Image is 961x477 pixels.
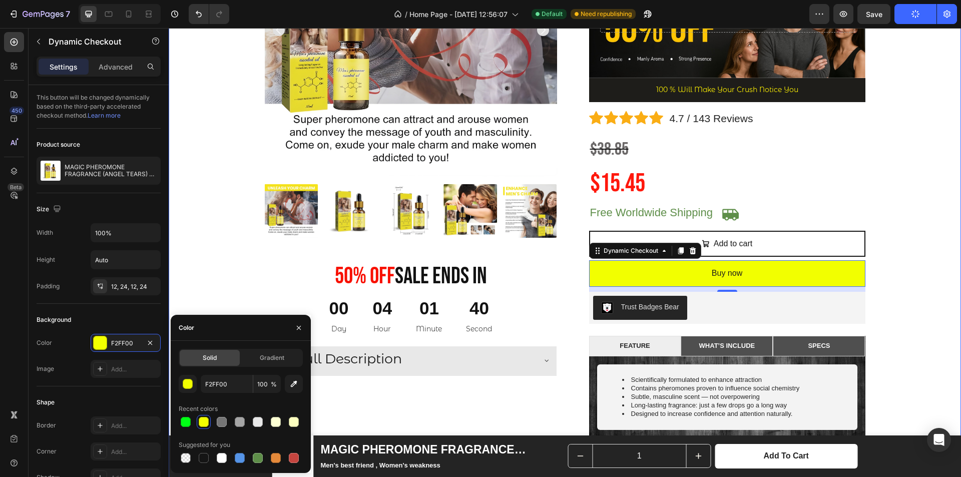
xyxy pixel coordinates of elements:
div: Image [37,364,54,373]
span: Need republishing [581,10,632,19]
p: 4.7 / 143 Reviews [501,84,585,97]
div: Height [37,255,55,264]
div: Rich Text Editor. Editing area: main [543,238,574,253]
div: Size [37,203,63,216]
div: Product source [37,140,80,149]
h2: Sale Ends In [96,233,388,265]
button: <p><span style="color:#1C1C1C;">Buy now</span></p> [420,232,697,259]
div: Border [37,421,56,430]
span: Home Page - [DATE] 12:56:07 [409,9,508,20]
div: Add to cart [545,209,584,223]
div: Add... [111,421,158,430]
div: Undo/Redo [189,4,229,24]
input: Auto [91,224,160,242]
img: product feature img [41,161,61,181]
input: quantity [424,416,518,439]
li: Contains pheromones proven to influence social chemistry [453,356,684,365]
input: Eg: FFFFFF [201,375,253,393]
div: Open Intercom Messenger [927,428,951,452]
div: Recent colors [179,404,218,413]
p: Hour [204,295,224,307]
div: Color [179,323,194,332]
div: Beta [8,183,24,191]
div: $38.85 [420,105,461,138]
button: Save [857,4,890,24]
button: 7 [4,4,75,24]
div: 450 [10,107,24,115]
div: 12, 24, 12, 24 [111,282,158,291]
p: Advanced [99,62,133,72]
button: Trust Badges Bear [424,268,519,292]
p: 7 [66,8,70,20]
li: Scientifically formulated to enhance attraction [453,348,684,356]
div: F2FF00 [111,339,140,348]
p: WHAT’S INCLUDE [531,314,587,322]
div: Dynamic Checkout [433,218,492,227]
p: Settings [50,62,78,72]
p: FEATURE [451,314,481,322]
div: Suggested for you [179,440,230,449]
span: Gradient [260,353,284,362]
span: Full Description [128,322,233,339]
p: 100 % Will Make Your Crush Notice You [428,57,689,66]
p: MAGIC PHEROMONE FRAGRANCE (ANGEL TEARS) FOR ATTRACTING WOMEN WITH A 99.99% 🔥SUCCESS RATE [65,164,157,178]
div: This button will be changed dynamically based on the third-party accelerated checkout method. [37,85,161,129]
div: 04 [204,269,224,292]
span: Save [866,10,882,19]
div: 40 [297,269,323,292]
p: Second [297,295,323,307]
li: Designed to increase confidence and attention naturally. [453,382,684,390]
p: Day [161,295,180,307]
p: SPECS [639,314,661,322]
span: % [271,380,277,389]
a: Learn more [88,112,121,119]
span: 50% 0ff [166,235,226,262]
button: Add to cart [546,416,689,440]
li: Subtle, masculine scent — not overpowering [453,365,684,373]
div: Color [37,338,52,347]
div: Add to cart [595,423,640,433]
div: Trust Badges Bear [452,274,511,284]
span: / [405,9,407,20]
li: Long-lasting fragrance: just a few drops go a long way [453,373,684,382]
p: Minute [247,295,273,307]
input: Auto [91,251,160,269]
div: Add... [111,447,158,456]
div: 00 [161,269,180,292]
div: Background [37,315,71,324]
div: Add... [111,365,158,374]
button: increment [518,416,542,439]
p: Dynamic Checkout [49,36,134,48]
div: $15.45 [420,138,478,173]
button: Add to cart [420,203,697,229]
div: Corner [37,447,57,456]
span: Buy now [543,241,574,249]
div: Shape [37,398,55,407]
p: Free Worldwide Shipping [421,175,554,195]
img: CLDR_q6erfwCEAE=.png [432,274,444,286]
iframe: Design area [169,28,961,477]
button: decrement [400,416,424,439]
div: Padding [37,282,60,291]
div: 01 [247,269,273,292]
div: Width [37,228,53,237]
span: Solid [203,353,217,362]
span: Default [542,10,563,19]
